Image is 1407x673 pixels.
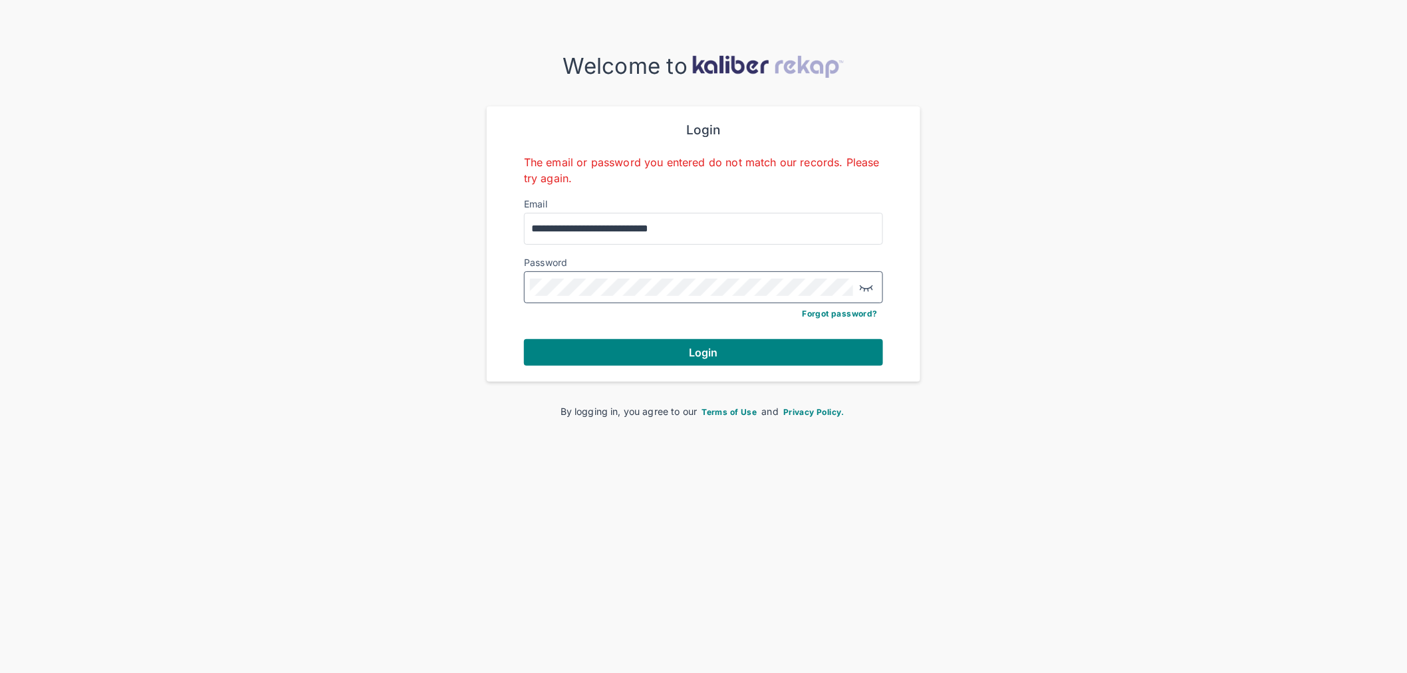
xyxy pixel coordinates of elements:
[524,257,568,268] label: Password
[781,406,846,417] a: Privacy Policy.
[702,407,757,417] span: Terms of Use
[508,404,899,418] div: By logging in, you agree to our and
[783,407,844,417] span: Privacy Policy.
[689,346,718,359] span: Login
[803,309,878,319] a: Forgot password?
[700,406,759,417] a: Terms of Use
[524,122,883,138] div: Login
[524,154,883,186] div: The email or password you entered do not match our records. Please try again.
[524,198,547,209] label: Email
[524,339,883,366] button: Login
[692,55,844,78] img: kaliber-logo
[858,279,874,295] img: eye-closed.fa43b6e4.svg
